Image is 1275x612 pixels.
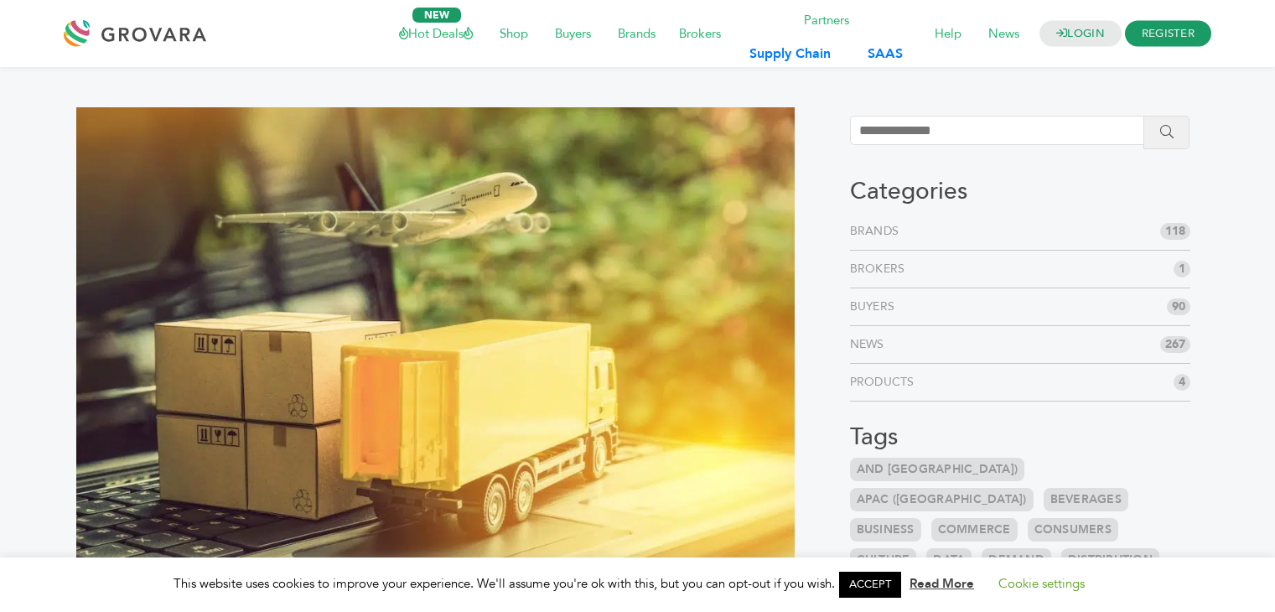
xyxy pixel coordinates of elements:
[926,548,972,572] a: Data
[982,548,1051,572] a: Demand
[977,18,1031,49] span: News
[850,423,1190,452] h3: Tags
[1160,336,1190,353] span: 267
[488,24,540,43] a: Shop
[387,24,485,43] a: Hot Deals
[868,44,903,63] b: SAAS
[1044,488,1128,511] a: Beverages
[977,24,1031,43] a: News
[998,575,1085,592] a: Cookie settings
[1160,223,1190,240] span: 118
[910,575,974,592] a: Read More
[174,575,1101,592] span: This website uses cookies to improve your experience. We'll assume you're ok with this, but you c...
[850,261,912,277] a: Brokers
[923,18,973,49] span: Help
[1028,518,1118,542] a: Consumers
[667,24,733,43] a: Brokers
[850,223,906,240] a: Brands
[387,18,485,49] span: Hot Deals
[667,18,733,49] span: Brokers
[850,488,1034,511] a: APAC ([GEOGRAPHIC_DATA])
[1174,261,1190,277] span: 1
[749,44,831,63] b: Supply Chain
[850,298,902,315] a: Buyers
[850,336,891,353] a: News
[1125,21,1211,47] span: REGISTER
[1174,374,1190,391] span: 4
[850,458,1025,481] a: and [GEOGRAPHIC_DATA])
[851,41,920,67] a: SAAS
[850,178,1190,206] h3: Categories
[1061,548,1159,572] a: Distribution
[733,41,847,67] a: Supply Chain
[839,572,901,598] a: ACCEPT
[850,548,917,572] a: Culture
[606,18,667,49] span: Brands
[543,24,603,43] a: Buyers
[606,24,667,43] a: Brands
[850,518,921,542] a: Business
[923,24,973,43] a: Help
[488,18,540,49] span: Shop
[1167,298,1190,315] span: 90
[931,518,1018,542] a: Commerce
[850,374,921,391] a: Products
[543,18,603,49] span: Buyers
[1039,21,1122,47] a: LOGIN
